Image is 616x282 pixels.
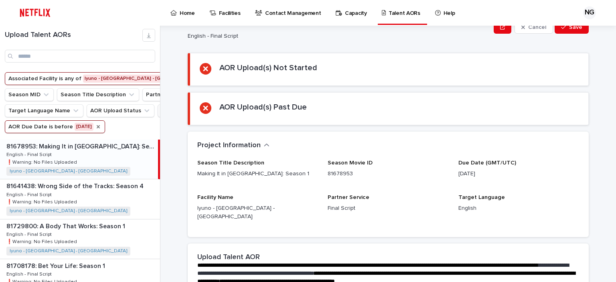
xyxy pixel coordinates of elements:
h2: AOR Upload(s) Not Started [219,63,317,73]
p: English - Final Script [6,150,53,158]
p: English - Final Script [6,230,53,237]
span: Cancel [528,24,546,30]
button: Season Title Description [57,88,139,101]
h1: Upload Talent AORs [5,31,142,40]
p: English [458,204,579,213]
button: Save [555,21,589,34]
button: Season MID [5,88,54,101]
h2: Upload Talent AOR [197,253,260,262]
span: Facility Name [197,195,233,200]
button: Partner Service Type [142,88,215,101]
p: English - Final Script [6,270,53,277]
button: Project Information [197,141,269,150]
p: ❗️Warning: No Files Uploaded [6,198,79,205]
span: Save [569,24,582,30]
button: Target Language Name [5,104,83,117]
p: 81729800: A Body That Works: Season 1 [6,221,127,230]
span: Due Date (GMT/UTC) [458,160,516,166]
button: AOR Upload Status [87,104,154,117]
p: Final Script [328,204,448,213]
p: English - Final Script [6,191,53,198]
h2: Project Information [197,141,261,150]
div: NG [583,6,596,19]
p: 81678953: Making It in [GEOGRAPHIC_DATA]: Season 1 [6,141,156,150]
button: Cancel [515,21,553,34]
p: ❗️Warning: No Files Uploaded [6,237,79,245]
img: ifQbXi3ZQGMSEF7WDB7W [16,5,54,21]
span: Partner Service [328,195,369,200]
p: [DATE] [458,170,579,178]
button: Associated Facility [5,72,219,85]
p: Making It in [GEOGRAPHIC_DATA]: Season 1 [197,170,318,178]
a: Iyuno - [GEOGRAPHIC_DATA] - [GEOGRAPHIC_DATA] [10,208,127,214]
span: Target Language [458,195,505,200]
h2: AOR Upload(s) Past Due [219,102,307,112]
p: 81641438: Wrong Side of the Tracks: Season 4 [6,181,145,190]
button: AOR Past Due? [158,104,215,117]
p: 81708178: Bet Your Life: Season 1 [6,261,107,270]
p: Iyuno - [GEOGRAPHIC_DATA] - [GEOGRAPHIC_DATA] [197,204,318,221]
p: English - Final Script [188,33,487,40]
a: Iyuno - [GEOGRAPHIC_DATA] - [GEOGRAPHIC_DATA] [10,168,127,174]
a: Iyuno - [GEOGRAPHIC_DATA] - [GEOGRAPHIC_DATA] [10,248,127,254]
span: Season Title Description [197,160,264,166]
p: ❗️Warning: No Files Uploaded [6,158,79,165]
p: 81678953 [328,170,448,178]
button: AOR Due Date [5,120,105,133]
input: Search [5,50,155,63]
span: Season Movie ID [328,160,373,166]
